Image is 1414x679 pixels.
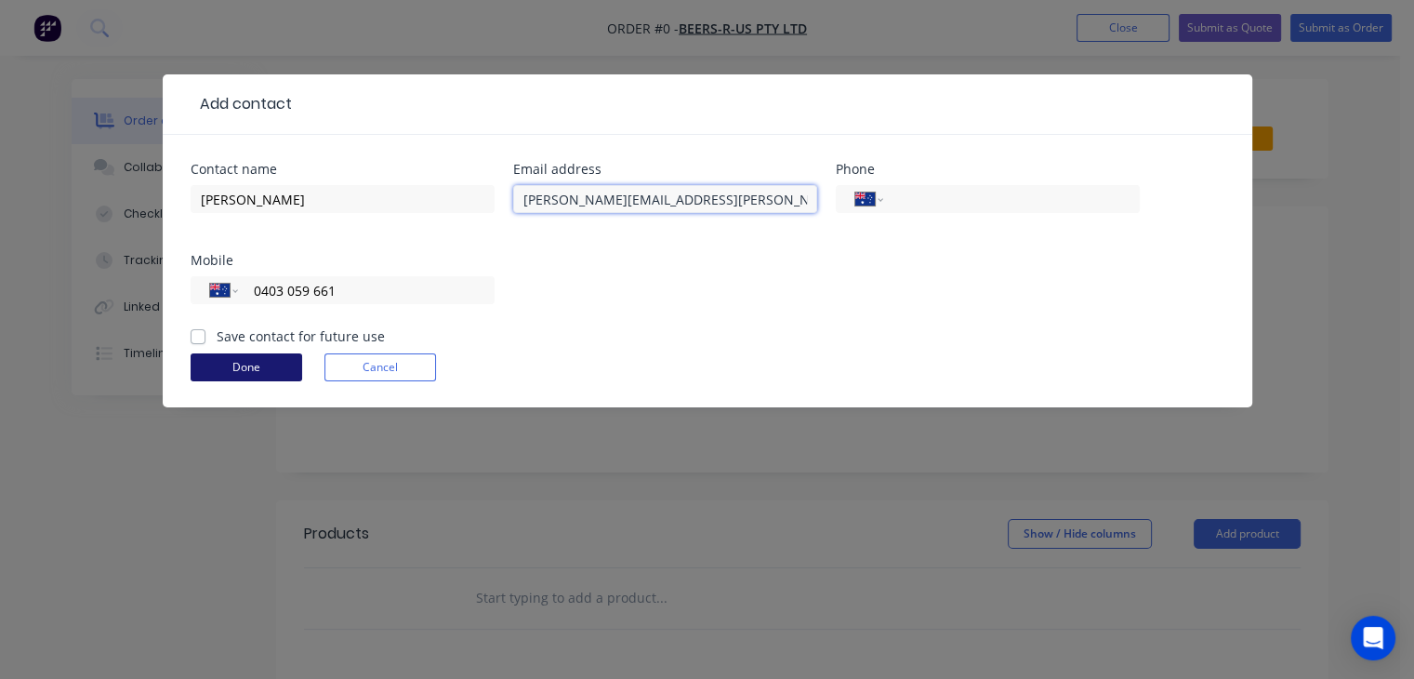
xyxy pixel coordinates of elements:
div: Email address [513,163,817,176]
label: Save contact for future use [217,326,385,346]
div: Add contact [191,93,292,115]
div: Open Intercom Messenger [1351,616,1395,660]
div: Mobile [191,254,495,267]
div: Contact name [191,163,495,176]
div: Phone [836,163,1140,176]
button: Done [191,353,302,381]
button: Cancel [324,353,436,381]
